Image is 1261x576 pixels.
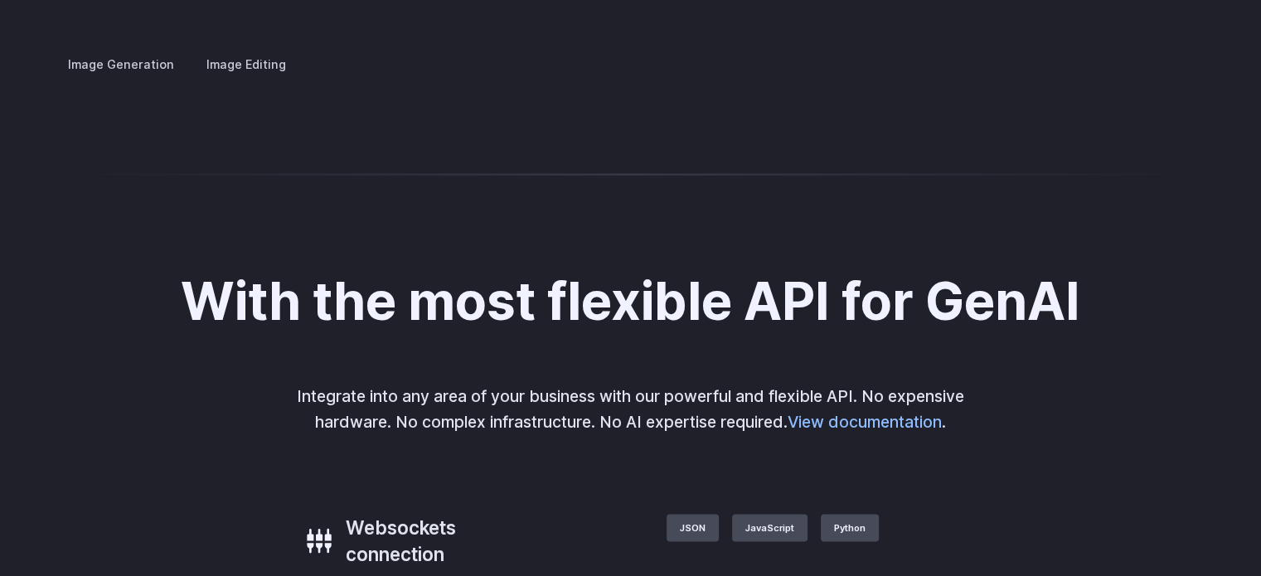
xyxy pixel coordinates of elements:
[181,273,1080,331] h2: With the most flexible API for GenAI
[346,515,550,568] h3: Websockets connection
[286,384,976,434] p: Integrate into any area of your business with our powerful and flexible API. No expensive hardwar...
[192,50,300,79] label: Image Editing
[54,50,188,79] label: Image Generation
[788,412,942,432] a: View documentation
[732,515,808,543] label: JavaScript
[667,515,719,543] label: JSON
[821,515,879,543] label: Python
